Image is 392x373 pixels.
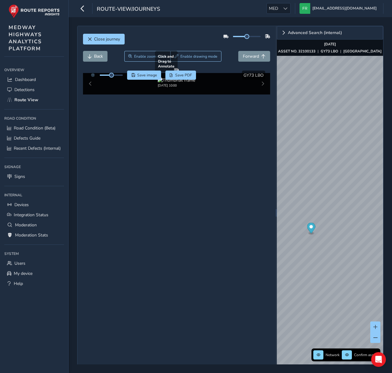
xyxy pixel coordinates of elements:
span: Signs [14,174,25,179]
span: Devices [14,202,29,208]
img: Thumbnail frame [158,77,195,83]
a: Moderation Stats [4,230,64,240]
span: [EMAIL_ADDRESS][DOMAIN_NAME] [312,3,377,14]
button: Back [83,51,107,62]
a: Expand [277,26,383,40]
span: MED [267,3,280,13]
img: rr logo [9,4,60,18]
a: Devices [4,200,64,210]
a: Road Condition (Beta) [4,123,64,133]
button: [EMAIL_ADDRESS][DOMAIN_NAME] [300,3,379,14]
span: Route View [14,97,38,103]
span: Defects Guide [14,135,40,141]
div: Open Intercom Messenger [371,352,386,367]
span: My device [14,271,32,276]
div: Road Condition [4,114,64,123]
button: Zoom [124,51,171,62]
a: My device [4,268,64,279]
span: Confirm assets [354,352,379,357]
span: Detections [14,87,35,93]
span: MEDWAY HIGHWAYS ANALYTICS PLATFORM [9,24,42,52]
span: Advanced Search (internal) [288,31,342,35]
strong: [GEOGRAPHIC_DATA] [343,49,382,54]
button: Save [127,71,161,80]
a: Signs [4,171,64,182]
div: Map marker [307,223,315,235]
span: Enable zoom mode [134,54,167,59]
span: Close journey [94,36,120,42]
a: Dashboard [4,75,64,85]
button: Close journey [83,34,125,44]
span: Network [326,352,340,357]
div: Overview [4,65,64,75]
a: Route View [4,95,64,105]
span: Integration Status [14,212,48,218]
a: Detections [4,85,64,95]
div: System [4,249,64,258]
span: Road Condition (Beta) [14,125,55,131]
span: Users [14,260,25,266]
div: Signage [4,162,64,171]
span: Back [94,53,103,59]
span: route-view/journeys [97,5,160,14]
button: PDF [165,71,196,80]
span: Recent Defects (Internal) [14,145,61,151]
span: Save PDF [175,73,192,78]
button: Forward [238,51,270,62]
img: diamond-layout [300,3,310,14]
span: Moderation [15,222,37,228]
span: GY73 LBO [243,72,264,78]
a: Moderation [4,220,64,230]
a: Recent Defects (Internal) [4,143,64,153]
span: Save image [137,73,157,78]
div: [DATE] 10:00 [158,83,195,88]
span: Moderation Stats [15,232,48,238]
div: Internal [4,190,64,200]
strong: GY73 LBO [321,49,338,54]
button: Draw [170,51,221,62]
div: | | [278,49,382,54]
span: Dashboard [15,77,36,83]
a: Defects Guide [4,133,64,143]
span: Enable drawing mode [180,54,217,59]
a: Users [4,258,64,268]
a: Integration Status [4,210,64,220]
span: Help [14,281,23,286]
strong: ASSET NO. 32100133 [278,49,315,54]
span: Forward [243,53,259,59]
strong: [DATE] [324,42,336,47]
a: Help [4,279,64,289]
